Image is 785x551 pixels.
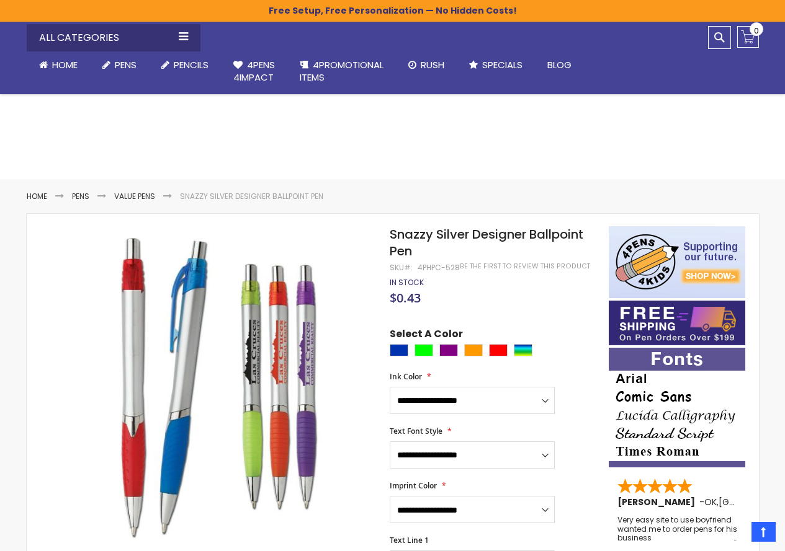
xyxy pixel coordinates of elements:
span: Text Font Style [390,426,442,436]
span: 4PROMOTIONAL ITEMS [300,58,384,84]
div: Very easy site to use boyfriend wanted me to order pens for his business [617,516,738,542]
a: Value Pens [114,191,155,201]
span: Imprint Color [390,480,437,491]
span: Blog [547,58,572,71]
span: Snazzy Silver Designer Ballpoint Pen [390,226,583,260]
div: 4PHPC-528 [418,263,460,273]
a: Home [27,51,90,79]
div: Blue [390,344,408,356]
span: Rush [421,58,444,71]
div: Availability [390,278,424,288]
a: 4PROMOTIONALITEMS [287,51,396,92]
span: Select A Color [390,327,463,344]
span: In stock [390,277,424,288]
a: 0 [737,26,759,48]
span: Pens [115,58,137,71]
a: Pens [90,51,149,79]
a: Blog [535,51,584,79]
a: Specials [457,51,535,79]
span: 4Pens 4impact [233,58,275,84]
div: Orange [464,344,483,356]
div: All Categories [27,24,200,51]
img: 4pens 4 kids [609,226,745,298]
span: 0 [754,25,759,37]
span: Text Line 1 [390,535,429,545]
span: Ink Color [390,371,422,382]
div: Assorted [514,344,532,356]
div: Lime Green [415,344,433,356]
a: Home [27,191,47,201]
div: Purple [439,344,458,356]
span: OK [704,496,717,508]
a: Be the first to review this product [460,262,590,271]
a: Pencils [149,51,221,79]
span: Specials [482,58,523,71]
span: $0.43 [390,289,421,306]
div: Red [489,344,508,356]
span: Home [52,58,78,71]
a: Pens [72,191,89,201]
a: Rush [396,51,457,79]
img: font-personalization-examples [609,348,745,467]
a: 4Pens4impact [221,51,287,92]
img: Free shipping on orders over $199 [609,301,745,345]
img: Snazzy Silver Designer Ballpoint Pen [52,224,374,546]
span: [PERSON_NAME] [617,496,699,508]
span: Pencils [174,58,209,71]
li: Snazzy Silver Designer Ballpoint Pen [180,192,323,201]
a: Top [751,522,776,542]
strong: SKU [390,262,413,273]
